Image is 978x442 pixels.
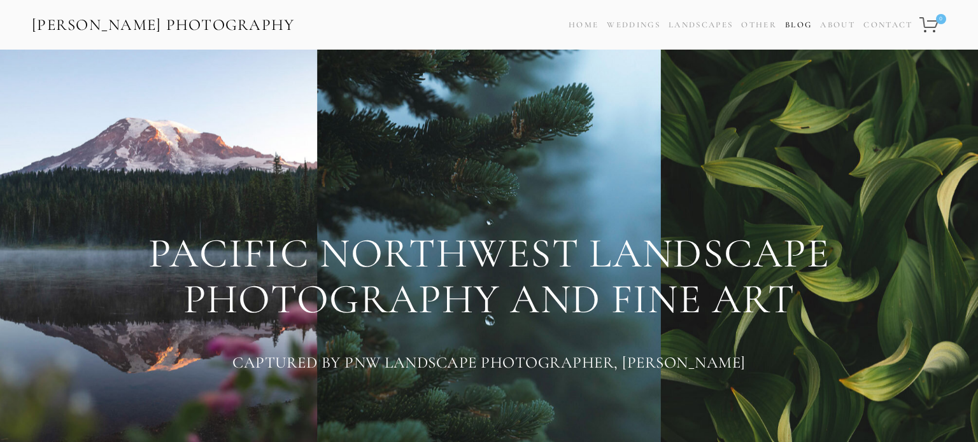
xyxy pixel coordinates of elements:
[785,16,812,34] a: Blog
[863,16,912,34] a: Contact
[741,20,777,30] a: Other
[669,20,733,30] a: Landscapes
[31,11,296,39] a: [PERSON_NAME] Photography
[936,14,946,24] span: 0
[32,350,946,375] h3: Captured By PNW Landscape Photographer, [PERSON_NAME]
[918,10,947,40] a: 0 items in cart
[607,20,660,30] a: Weddings
[569,16,599,34] a: Home
[820,16,855,34] a: About
[32,231,946,322] h1: PACIFIC NORTHWEST LANDSCAPE PHOTOGRAPHY AND FINE ART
